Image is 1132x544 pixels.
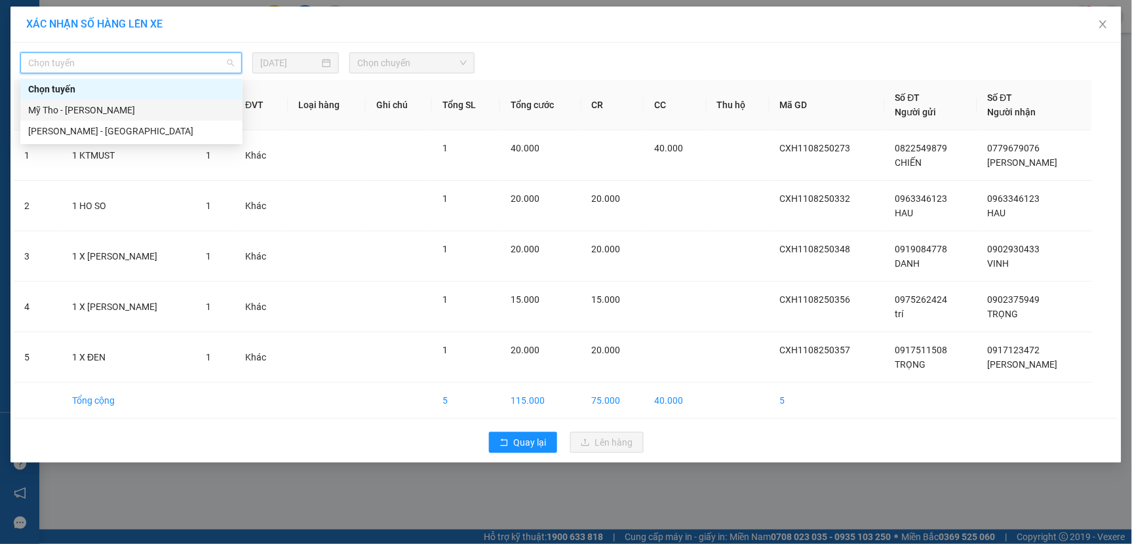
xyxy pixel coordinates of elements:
div: Hồ Chí Minh - Mỹ Tho [20,121,243,142]
td: 75.000 [581,383,644,419]
span: trí [895,309,904,319]
th: CR [581,80,644,130]
th: ĐVT [235,80,288,130]
span: HAU [988,208,1006,218]
td: 3 [14,231,62,282]
span: 0779679076 [988,143,1040,153]
td: 1 X [PERSON_NAME] [62,231,195,282]
td: Khác [235,130,288,181]
span: 20.000 [511,345,539,355]
td: 4 [14,282,62,332]
span: Chọn tuyến [28,53,234,73]
td: Khác [235,282,288,332]
span: Số ĐT [988,92,1013,103]
td: 5 [770,383,885,419]
span: DANH [895,258,920,269]
span: [PERSON_NAME] [988,157,1058,168]
td: Khác [235,181,288,231]
td: Khác [235,231,288,282]
span: 1 [442,244,448,254]
span: 20.000 [592,244,621,254]
span: CXH1108250273 [780,143,851,153]
span: 0902375949 [988,294,1040,305]
span: 1 [206,201,211,211]
span: 0822549879 [895,143,948,153]
td: 2 [14,181,62,231]
span: Chọn chuyến [357,53,467,73]
span: 1 [442,143,448,153]
td: 1 [14,130,62,181]
th: Thu hộ [707,80,770,130]
td: Khác [235,332,288,383]
td: 5 [14,332,62,383]
button: Close [1085,7,1122,43]
span: XÁC NHẬN SỐ HÀNG LÊN XE [26,18,163,30]
td: 40.000 [644,383,707,419]
th: Loại hàng [288,80,366,130]
span: 20.000 [511,193,539,204]
td: 1 KTMUST [62,130,195,181]
span: CXH1108250348 [780,244,851,254]
span: HAU [895,208,914,218]
span: 0963346123 [895,193,948,204]
span: 40.000 [511,143,539,153]
button: rollbackQuay lại [489,432,557,453]
div: Chọn tuyến [28,82,235,96]
td: 1 HO SO [62,181,195,231]
span: TRỌNG [988,309,1019,319]
span: CHIẾN [895,157,922,168]
th: Mã GD [770,80,885,130]
span: 0919084778 [895,244,948,254]
span: 15.000 [511,294,539,305]
span: 15.000 [592,294,621,305]
span: 0917123472 [988,345,1040,355]
span: VINH [988,258,1009,269]
input: 11/08/2025 [260,56,319,70]
td: 115.000 [500,383,581,419]
span: CXH1108250356 [780,294,851,305]
span: CXH1108250357 [780,345,851,355]
th: CC [644,80,707,130]
span: 0917511508 [895,345,948,355]
span: 20.000 [511,244,539,254]
span: 20.000 [592,345,621,355]
span: TRỌNG [895,359,926,370]
th: Ghi chú [366,80,432,130]
td: 1 X [PERSON_NAME] [62,282,195,332]
span: 1 [206,150,211,161]
div: Chọn tuyến [20,79,243,100]
button: uploadLên hàng [570,432,644,453]
div: [PERSON_NAME] - [GEOGRAPHIC_DATA] [28,124,235,138]
span: 0963346123 [988,193,1040,204]
span: 1 [442,345,448,355]
span: [PERSON_NAME] [988,359,1058,370]
span: 40.000 [654,143,683,153]
span: rollback [499,438,509,448]
th: STT [14,80,62,130]
span: Số ĐT [895,92,920,103]
div: Mỹ Tho - [PERSON_NAME] [28,103,235,117]
th: Tổng SL [432,80,500,130]
span: 1 [442,193,448,204]
span: 0902930433 [988,244,1040,254]
th: Tổng cước [500,80,581,130]
span: 1 [206,301,211,312]
td: 5 [432,383,500,419]
span: Quay lại [514,435,547,450]
span: 1 [206,251,211,262]
span: 1 [442,294,448,305]
span: 0975262424 [895,294,948,305]
td: 1 X ĐEN [62,332,195,383]
span: 20.000 [592,193,621,204]
span: Người nhận [988,107,1036,117]
span: Người gửi [895,107,937,117]
td: Tổng cộng [62,383,195,419]
div: Mỹ Tho - Hồ Chí Minh [20,100,243,121]
span: close [1098,19,1108,29]
span: 1 [206,352,211,362]
span: CXH1108250332 [780,193,851,204]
